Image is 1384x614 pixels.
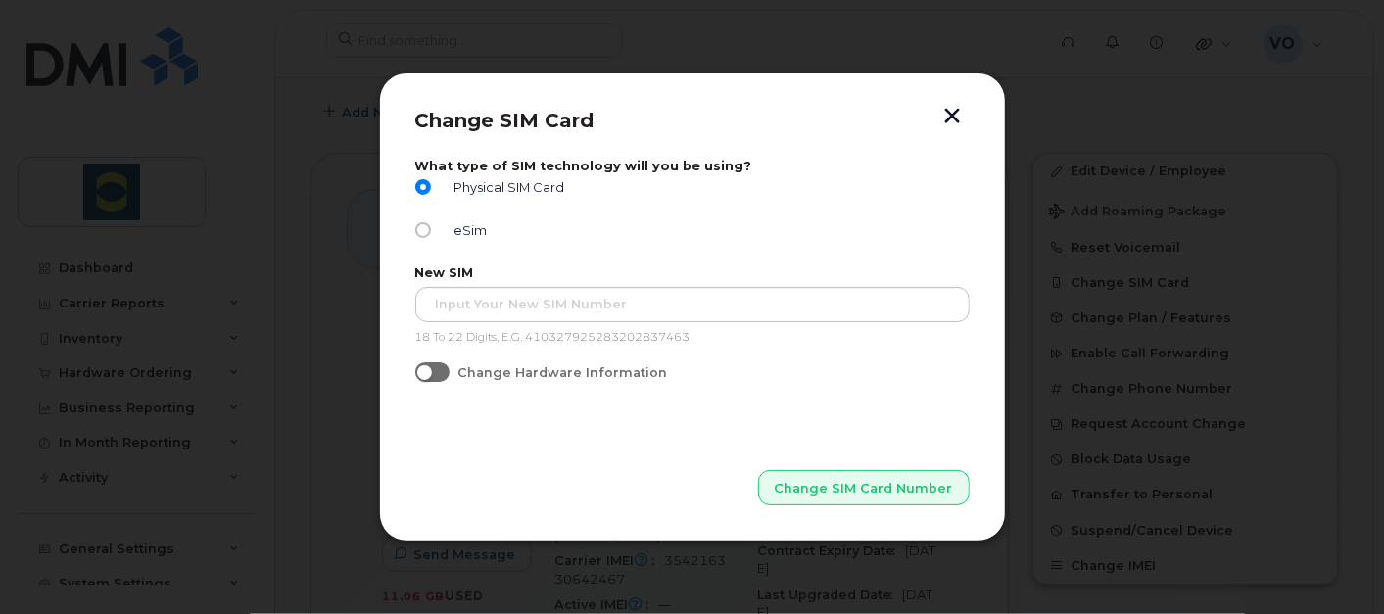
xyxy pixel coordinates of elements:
[415,222,431,238] input: eSim
[447,180,565,195] span: Physical SIM Card
[447,223,488,238] span: eSim
[415,362,431,378] input: Change Hardware Information
[415,159,970,173] label: What type of SIM technology will you be using?
[415,179,431,195] input: Physical SIM Card
[415,287,970,322] input: Input Your New SIM Number
[758,470,970,505] button: Change SIM Card Number
[415,330,970,346] p: 18 To 22 Digits, E.G. 410327925283202837463
[457,365,667,380] span: Change Hardware Information
[415,109,595,132] span: Change SIM Card
[415,265,970,280] label: New SIM
[775,479,953,497] span: Change SIM Card Number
